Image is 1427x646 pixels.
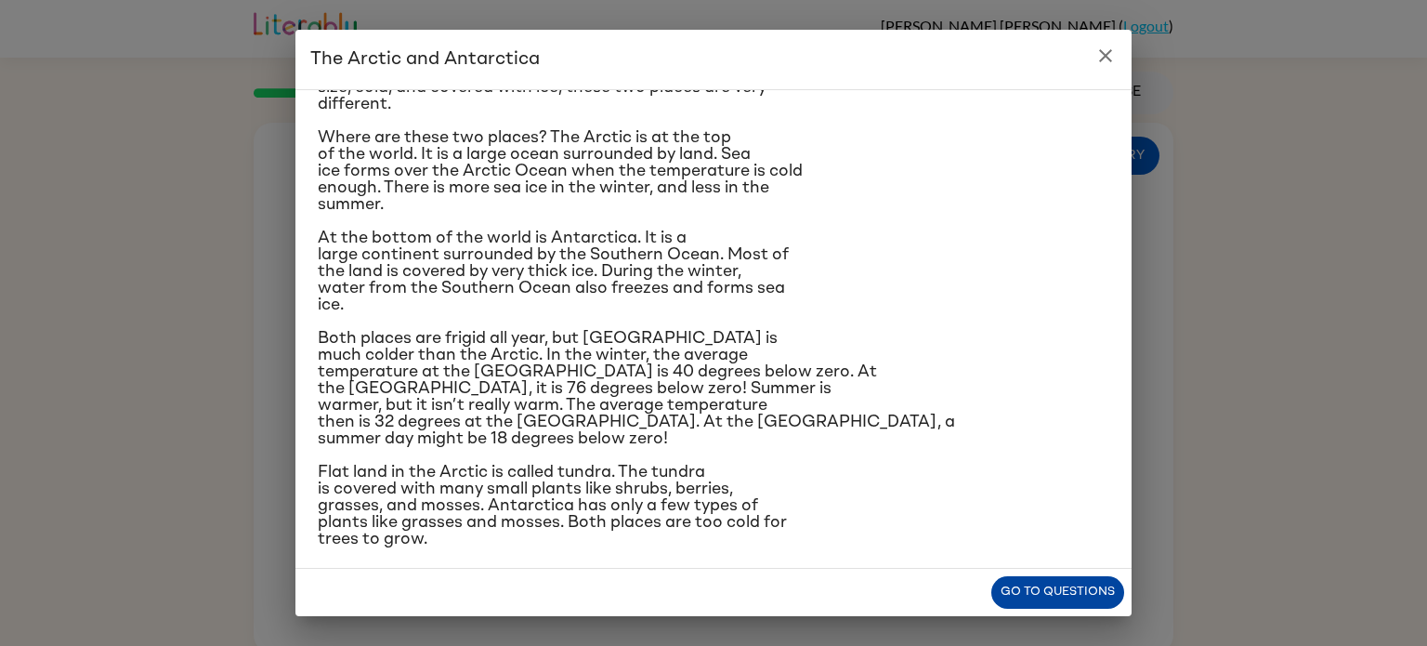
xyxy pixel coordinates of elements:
[991,576,1124,609] button: Go to questions
[318,330,955,447] span: Both places are frigid all year, but [GEOGRAPHIC_DATA] is much colder than the Arctic. In the win...
[318,230,789,313] span: At the bottom of the world is Antarctica. It is a large continent surrounded by the Southern Ocea...
[1087,37,1124,74] button: close
[295,30,1132,89] h2: The Arctic and Antarctica
[318,129,803,213] span: Where are these two places? The Arctic is at the top of the world. It is a large ocean surrounded...
[318,464,787,547] span: Flat land in the Arctic is called tundra. The tundra is covered with many small plants like shrub...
